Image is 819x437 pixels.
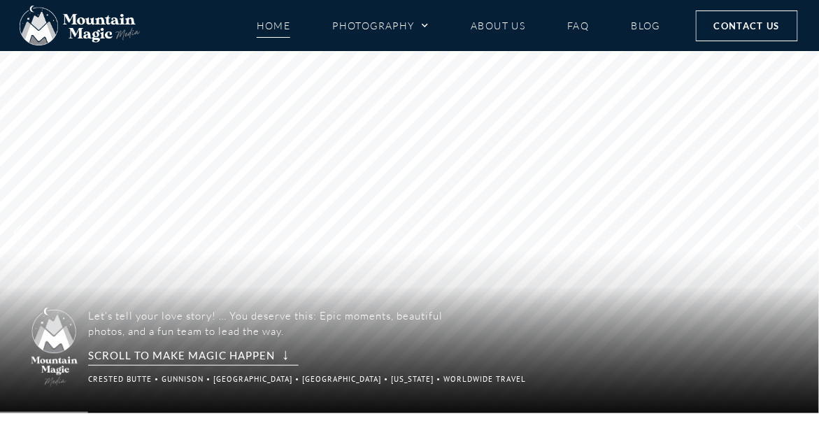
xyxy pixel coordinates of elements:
[88,346,299,366] rs-layer: Scroll to make magic happen
[88,308,443,339] p: Let’s tell your love story! … You deserve this: Epic moments, beautiful photos, and a fun team to...
[696,10,798,41] a: Contact Us
[471,13,525,38] a: About Us
[282,344,290,363] span: ↓
[332,13,429,38] a: Photography
[714,18,780,34] span: Contact Us
[257,13,291,38] a: Home
[88,371,437,387] p: Crested Butte • Gunnison • [GEOGRAPHIC_DATA] • [GEOGRAPHIC_DATA] • [US_STATE] • Worldwide Travel
[632,13,661,38] a: Blog
[20,6,140,46] img: Mountain Magic Media photography logo Crested Butte Photographer
[28,306,81,389] img: Mountain Magic Media photography logo Crested Butte Photographer
[567,13,589,38] a: FAQ
[257,13,661,38] nav: Menu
